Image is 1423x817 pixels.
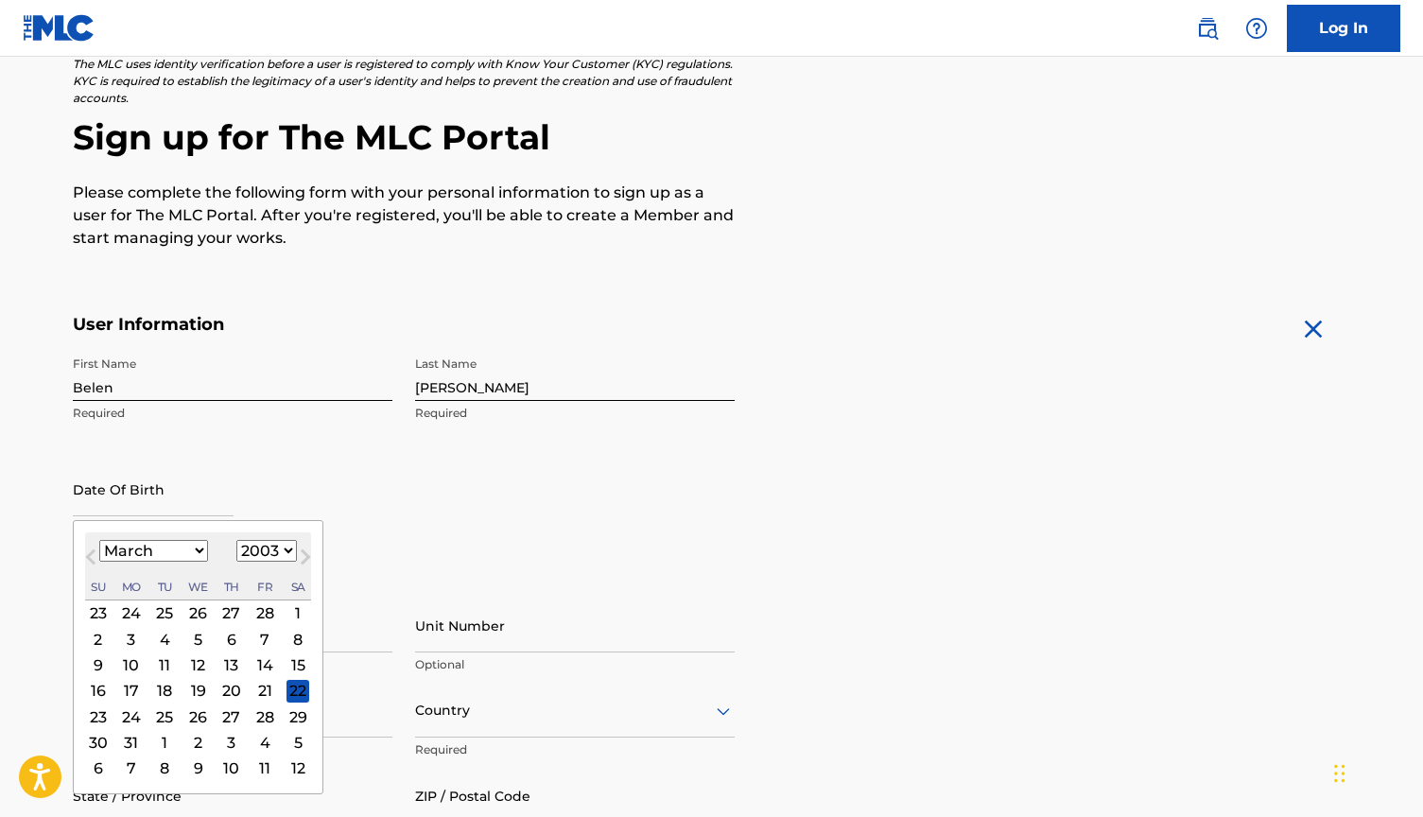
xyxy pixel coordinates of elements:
[286,575,309,598] div: Saturday
[286,653,309,676] div: Choose Saturday, March 15th, 2003
[186,653,209,676] div: Choose Wednesday, March 12th, 2003
[86,601,109,624] div: Choose Sunday, February 23rd, 2003
[119,628,142,651] div: Choose Monday, March 3rd, 2003
[186,575,209,598] div: Wednesday
[219,628,242,651] div: Choose Thursday, March 6th, 2003
[219,575,242,598] div: Thursday
[253,628,276,651] div: Choose Friday, March 7th, 2003
[186,679,209,702] div: Choose Wednesday, March 19th, 2003
[186,705,209,728] div: Choose Wednesday, March 26th, 2003
[253,601,276,624] div: Choose Friday, February 28th, 2003
[86,731,109,754] div: Choose Sunday, March 30th, 2003
[219,653,242,676] div: Choose Thursday, March 13th, 2003
[286,705,309,728] div: Choose Saturday, March 29th, 2003
[119,601,142,624] div: Choose Monday, February 24th, 2003
[286,679,309,702] div: Choose Saturday, March 22nd, 2003
[219,601,242,624] div: Choose Thursday, February 27th, 2003
[73,314,735,336] h5: User Information
[286,756,309,779] div: Choose Saturday, April 12th, 2003
[119,705,142,728] div: Choose Monday, March 24th, 2003
[1328,726,1423,817] iframe: Chat Widget
[119,756,142,779] div: Choose Monday, April 7th, 2003
[1287,5,1400,52] a: Log In
[153,575,176,598] div: Tuesday
[286,601,309,624] div: Choose Saturday, March 1st, 2003
[1334,745,1345,802] div: Drag
[86,679,109,702] div: Choose Sunday, March 16th, 2003
[23,14,95,42] img: MLC Logo
[253,731,276,754] div: Choose Friday, April 4th, 2003
[1189,9,1226,47] a: Public Search
[73,578,1351,600] h5: Personal Address
[186,601,209,624] div: Choose Wednesday, February 26th, 2003
[290,546,321,576] button: Next Month
[415,741,735,758] p: Required
[286,628,309,651] div: Choose Saturday, March 8th, 2003
[73,182,735,250] p: Please complete the following form with your personal information to sign up as a user for The ML...
[219,679,242,702] div: Choose Thursday, March 20th, 2003
[253,653,276,676] div: Choose Friday, March 14th, 2003
[1238,9,1275,47] div: Help
[153,679,176,702] div: Choose Tuesday, March 18th, 2003
[76,546,106,576] button: Previous Month
[153,756,176,779] div: Choose Tuesday, April 8th, 2003
[253,575,276,598] div: Friday
[85,600,311,781] div: Month March, 2003
[186,756,209,779] div: Choose Wednesday, April 9th, 2003
[286,731,309,754] div: Choose Saturday, April 5th, 2003
[119,575,142,598] div: Monday
[1298,314,1328,344] img: close
[219,731,242,754] div: Choose Thursday, April 3rd, 2003
[86,756,109,779] div: Choose Sunday, April 6th, 2003
[219,756,242,779] div: Choose Thursday, April 10th, 2003
[219,705,242,728] div: Choose Thursday, March 27th, 2003
[153,705,176,728] div: Choose Tuesday, March 25th, 2003
[73,116,1351,159] h2: Sign up for The MLC Portal
[86,628,109,651] div: Choose Sunday, March 2nd, 2003
[186,628,209,651] div: Choose Wednesday, March 5th, 2003
[119,653,142,676] div: Choose Monday, March 10th, 2003
[86,575,109,598] div: Sunday
[415,405,735,422] p: Required
[119,679,142,702] div: Choose Monday, March 17th, 2003
[86,653,109,676] div: Choose Sunday, March 9th, 2003
[73,520,323,794] div: Choose Date
[253,705,276,728] div: Choose Friday, March 28th, 2003
[1245,17,1268,40] img: help
[1196,17,1219,40] img: search
[153,601,176,624] div: Choose Tuesday, February 25th, 2003
[153,653,176,676] div: Choose Tuesday, March 11th, 2003
[415,656,735,673] p: Optional
[253,756,276,779] div: Choose Friday, April 11th, 2003
[73,56,735,107] p: The MLC uses identity verification before a user is registered to comply with Know Your Customer ...
[186,731,209,754] div: Choose Wednesday, April 2nd, 2003
[119,731,142,754] div: Choose Monday, March 31st, 2003
[253,679,276,702] div: Choose Friday, March 21st, 2003
[86,705,109,728] div: Choose Sunday, March 23rd, 2003
[153,731,176,754] div: Choose Tuesday, April 1st, 2003
[153,628,176,651] div: Choose Tuesday, March 4th, 2003
[73,405,392,422] p: Required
